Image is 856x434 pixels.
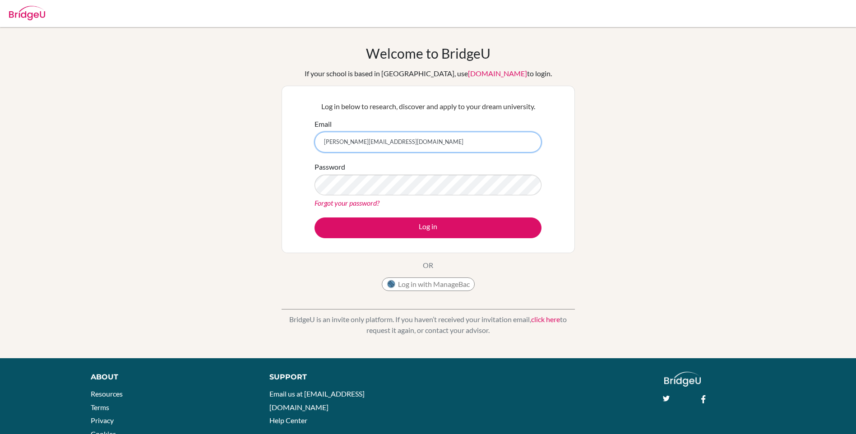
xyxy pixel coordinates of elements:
button: Log in with ManageBac [382,277,475,291]
label: Password [315,162,345,172]
a: Email us at [EMAIL_ADDRESS][DOMAIN_NAME] [269,389,365,411]
div: If your school is based in [GEOGRAPHIC_DATA], use to login. [305,68,552,79]
div: Support [269,372,417,383]
img: Bridge-U [9,6,45,20]
a: Resources [91,389,123,398]
button: Log in [315,217,541,238]
label: Email [315,119,332,129]
a: [DOMAIN_NAME] [468,69,527,78]
a: Help Center [269,416,307,425]
h1: Welcome to BridgeU [366,45,490,61]
a: Terms [91,403,109,411]
img: logo_white@2x-f4f0deed5e89b7ecb1c2cc34c3e3d731f90f0f143d5ea2071677605dd97b5244.png [664,372,701,387]
a: Privacy [91,416,114,425]
div: About [91,372,249,383]
a: Forgot your password? [315,199,379,207]
a: click here [531,315,560,323]
p: BridgeU is an invite only platform. If you haven’t received your invitation email, to request it ... [282,314,575,336]
p: Log in below to research, discover and apply to your dream university. [315,101,541,112]
p: OR [423,260,433,271]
